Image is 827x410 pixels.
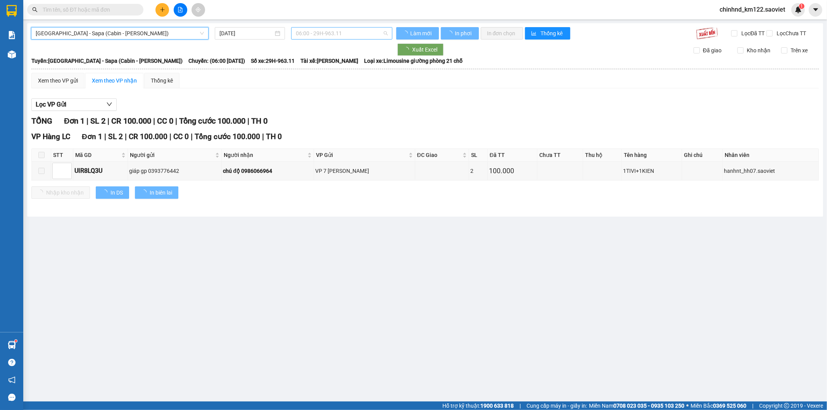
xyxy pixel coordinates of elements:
[107,116,109,126] span: |
[489,165,536,176] div: 100.000
[75,151,120,159] span: Mã GD
[583,149,622,162] th: Thu hộ
[809,3,822,17] button: caret-down
[812,6,819,13] span: caret-down
[110,188,123,197] span: In DS
[224,151,306,159] span: Người nhận
[441,27,479,40] button: In phơi
[31,116,52,126] span: TỔNG
[795,6,802,13] img: icon-new-feature
[150,188,172,197] span: In biên lai
[157,116,173,126] span: CC 0
[86,116,88,126] span: |
[96,186,129,199] button: In DS
[316,151,407,159] span: VP Gửi
[481,27,523,40] button: In đơn chọn
[108,132,123,141] span: SL 2
[251,116,268,126] span: TH 0
[364,57,463,65] span: Loại xe: Limousine giường phòng 21 chỗ
[531,31,538,37] span: bar-chart
[104,132,106,141] span: |
[623,167,680,175] div: 1TIVI+1KIEN
[480,403,514,409] strong: 1900 633 818
[155,3,169,17] button: plus
[455,29,473,38] span: In phơi
[314,162,415,180] td: VP 7 Phạm Văn Đồng
[111,116,151,126] span: CR 100.000
[174,3,187,17] button: file-add
[622,149,682,162] th: Tên hàng
[525,27,570,40] button: bar-chartThống kê
[744,46,773,55] span: Kho nhận
[36,28,204,39] span: Hà Nội - Sapa (Cabin - Thăng Long)
[175,116,177,126] span: |
[315,167,413,175] div: VP 7 [PERSON_NAME]
[223,167,312,175] div: chú độ 0986066964
[686,404,689,407] span: ⚪️
[739,29,766,38] span: Lọc Đã TT
[8,31,16,39] img: solution-icon
[723,149,819,162] th: Nhân viên
[527,401,587,410] span: Cung cấp máy in - giấy in:
[520,401,521,410] span: |
[296,28,387,39] span: 06:00 - 29H-963.11
[173,132,189,141] span: CC 0
[160,7,165,12] span: plus
[397,43,444,56] button: Xuất Excel
[73,162,128,180] td: UIR8LQ3U
[442,401,514,410] span: Hỗ trợ kỹ thuật:
[90,116,105,126] span: SL 2
[74,166,126,176] div: UIR8LQ3U
[129,167,220,175] div: giáp gp 0393776442
[188,57,245,65] span: Chuyến: (06:00 [DATE])
[447,31,454,36] span: loading
[713,5,791,14] span: chinhnd_km122.saoviet
[700,46,725,55] span: Đã giao
[396,27,439,40] button: Làm mới
[752,401,753,410] span: |
[169,132,171,141] span: |
[153,116,155,126] span: |
[787,46,811,55] span: Trên xe
[31,132,70,141] span: VP Hàng LC
[102,189,110,195] span: loading
[15,340,17,342] sup: 1
[7,5,17,17] img: logo-vxr
[8,359,16,366] span: question-circle
[151,76,173,85] div: Thống kê
[31,98,117,111] button: Lọc VP Gửi
[404,47,412,52] span: loading
[92,76,137,85] div: Xem theo VP nhận
[178,7,183,12] span: file-add
[130,151,214,159] span: Người gửi
[402,31,409,36] span: loading
[179,116,245,126] span: Tổng cước 100.000
[262,132,264,141] span: |
[82,132,102,141] span: Đơn 1
[589,401,684,410] span: Miền Nam
[266,132,282,141] span: TH 0
[51,149,73,162] th: STT
[417,151,461,159] span: ĐC Giao
[613,403,684,409] strong: 0708 023 035 - 0935 103 250
[682,149,723,162] th: Ghi chú
[8,50,16,59] img: warehouse-icon
[31,186,90,199] button: Nhập kho nhận
[800,3,803,9] span: 1
[799,3,805,9] sup: 1
[125,132,127,141] span: |
[774,29,808,38] span: Lọc Chưa TT
[195,132,260,141] span: Tổng cước 100.000
[192,3,205,17] button: aim
[135,186,178,199] button: In biên lai
[412,45,437,54] span: Xuất Excel
[31,58,183,64] b: Tuyến: [GEOGRAPHIC_DATA] - Sapa (Cabin - [PERSON_NAME])
[32,7,38,12] span: search
[106,101,112,107] span: down
[696,27,718,40] img: 9k=
[247,116,249,126] span: |
[470,167,486,175] div: 2
[43,5,134,14] input: Tìm tên, số ĐT hoặc mã đơn
[195,7,201,12] span: aim
[713,403,746,409] strong: 0369 525 060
